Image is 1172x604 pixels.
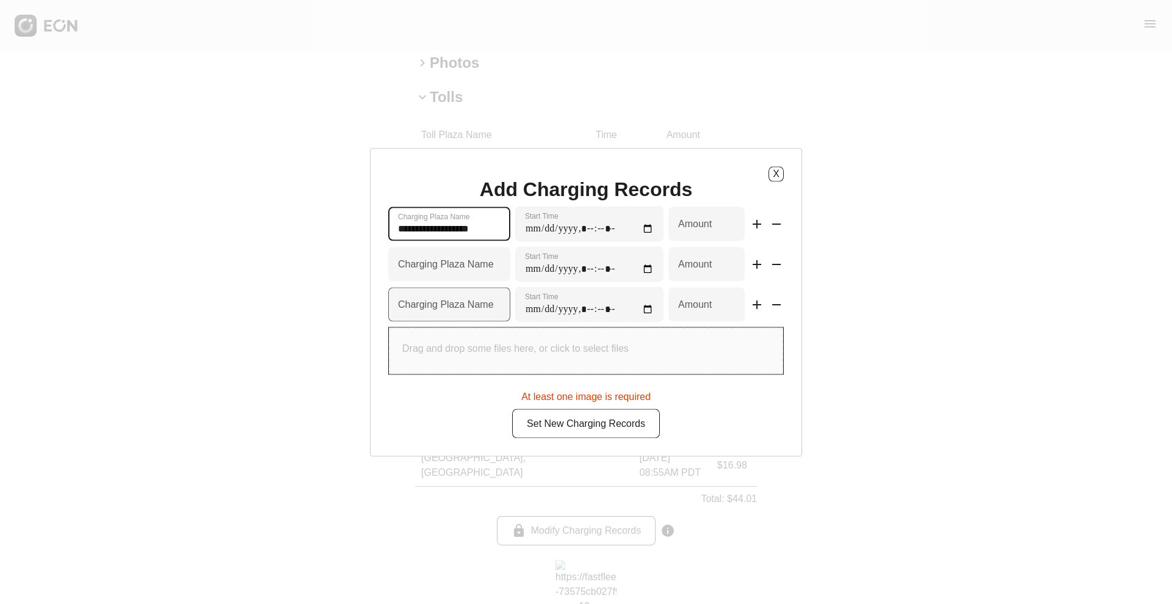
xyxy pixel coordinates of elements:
[525,251,559,261] label: Start Time
[512,409,660,438] button: Set New Charging Records
[678,297,712,311] label: Amount
[388,384,784,404] div: At least one image is required
[769,217,784,231] span: remove
[678,216,712,231] label: Amount
[769,297,784,312] span: remove
[678,257,712,271] label: Amount
[750,257,764,272] span: add
[525,291,559,301] label: Start Time
[525,211,559,220] label: Start Time
[398,297,494,311] label: Charging Plaza Name
[769,166,784,181] button: X
[398,211,469,221] label: Charging Plaza Name
[402,341,629,355] p: Drag and drop some files here, or click to select files
[750,297,764,312] span: add
[398,257,494,271] label: Charging Plaza Name
[769,257,784,272] span: remove
[750,217,764,231] span: add
[480,181,692,196] h1: Add Charging Records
